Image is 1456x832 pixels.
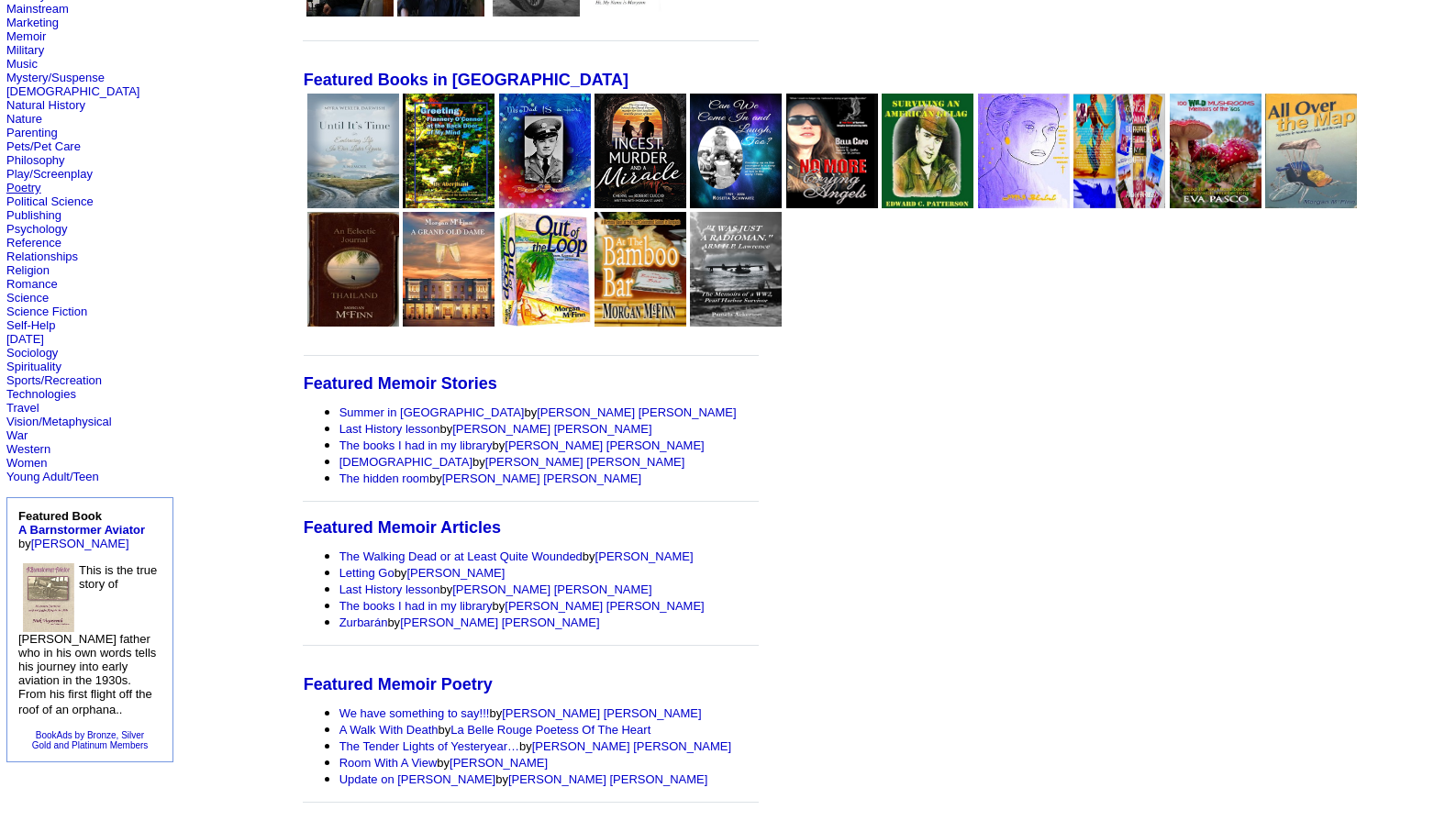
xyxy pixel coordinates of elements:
a: The Tender Lights of Yesteryear… [339,739,519,753]
a: [PERSON_NAME] [PERSON_NAME] [508,772,707,786]
font: Featured Memoir Poetry [304,675,493,693]
a: [PERSON_NAME] [PERSON_NAME] [505,599,704,613]
a: The Heart, Mind And Soul Of A Christian Woman [978,195,1070,211]
font: by [339,422,652,436]
a: Mainstream [6,2,69,16]
a: The books I had in my library [339,438,493,452]
font: by [339,756,548,770]
a: 100 Wild Mushrooms: Memoirs of the '60s [1170,195,1261,211]
img: 54108.jpg [307,212,399,327]
b: Featured Book [18,509,145,537]
a: A Barnstormer Aviator [18,523,145,537]
a: Featured Memoir Poetry [304,677,493,693]
font: This is the true story of [PERSON_NAME] father who in his own words tells his journey into early ... [18,563,157,716]
a: Can We Come In and Laugh, Too? [690,195,782,211]
a: Until It's Time: Embracing Life In Our Later Years [307,195,399,211]
a: Pets/Pet Care [6,139,81,153]
font: by [339,566,506,580]
font: by [339,438,705,452]
a: Political Science [6,194,94,208]
a: Travel [6,401,39,415]
a: Sports/Recreation [6,373,102,387]
img: 30515.jpeg [882,94,973,208]
a: Featured Memoir Stories [304,376,497,392]
a: Religion [6,263,50,277]
a: Nina Anderson [306,4,394,19]
a: [PERSON_NAME] [PERSON_NAME] [502,706,701,720]
a: Reference [6,236,61,250]
a: A Grand Old Dame [403,314,495,329]
font: by [339,405,737,419]
a: Last History lesson [339,582,440,596]
img: 78037.jpg [499,94,591,208]
img: 75574.jpg [23,563,74,632]
a: A Walk With Death [339,723,439,737]
a: The Walking Dead or at Least Quite Wounded [339,549,583,563]
a: Science Fiction [6,305,87,318]
a: Music [6,57,38,71]
font: by [339,549,694,563]
a: Western [6,442,50,456]
a: Spirituality [6,360,61,373]
img: 51692.jpg [1265,94,1357,208]
img: 79805.jpg [595,94,686,208]
a: [DEMOGRAPHIC_DATA] [339,455,472,469]
a: D.E.Z. Butler [493,4,580,19]
a: The books I had in my library [339,599,493,613]
a: Mystery/Suspense [6,71,105,84]
a: La Belle Rouge Poetess Of The Heart [450,723,650,737]
font: Featured Books in [GEOGRAPHIC_DATA] [304,71,628,89]
font: by [18,509,145,550]
font: Featured Memoir Stories [304,374,497,393]
a: [PERSON_NAME] [595,549,694,563]
a: Nature [6,112,42,126]
font: by [339,582,652,596]
a: Philosophy [6,153,65,167]
a: Women [6,456,48,470]
a: [PERSON_NAME] [PERSON_NAME] [485,455,684,469]
img: 79558.jpg [1073,94,1165,208]
a: Room With A View [339,756,438,770]
a: Sociology [6,346,58,360]
img: 69687.jpg [978,94,1070,208]
a: Romance [6,277,58,291]
a: Science [6,291,49,305]
font: by [339,471,641,485]
a: Incest, Murder and a Miracle [595,195,686,211]
a: Featured Books in [GEOGRAPHIC_DATA] [304,72,628,88]
a: [PERSON_NAME] [450,756,548,770]
a: Psychology [6,222,67,236]
a: Natural History [6,98,85,112]
a: [DEMOGRAPHIC_DATA] [6,84,139,98]
a: Morgan McFinn [397,4,484,19]
a: Self-Help [6,318,55,332]
font: by [339,706,702,720]
img: 49506.jpg [499,212,591,327]
a: Technologies [6,387,76,401]
a: [PERSON_NAME] [PERSON_NAME] [452,582,651,596]
a: [PERSON_NAME] [PERSON_NAME] [532,739,731,753]
a: Summer in [GEOGRAPHIC_DATA] [339,405,525,419]
a: Congo, Rwanda & Burundi, the pillars of my youth [1073,195,1165,211]
font: by [339,616,600,629]
a: [PERSON_NAME] [31,537,129,550]
a: Out of the Loop [499,314,591,329]
a: BookAds by Bronze, SilverGold and Platinum Members [32,730,149,750]
a: Parenting [6,126,58,139]
a: An Eclectic Journal...Thailand [307,314,399,329]
img: 74222.jpg [1170,94,1261,208]
a: I Was Just a Radioman [690,314,782,329]
font: by [339,772,708,786]
img: 53211.jpg [403,212,495,327]
a: Surviving an American Gulag [882,195,973,211]
a: Publishing [6,208,61,222]
a: Vision/Metaphysical [6,415,112,428]
img: 79843.jpg [786,94,878,208]
a: Play/Screenplay [6,167,93,181]
a: We have something to say!!! [339,706,490,720]
font: by [339,739,732,753]
a: War [6,428,28,442]
a: No More Crying Angels [786,195,878,211]
font: by [339,723,651,737]
a: Poetry [6,181,41,194]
